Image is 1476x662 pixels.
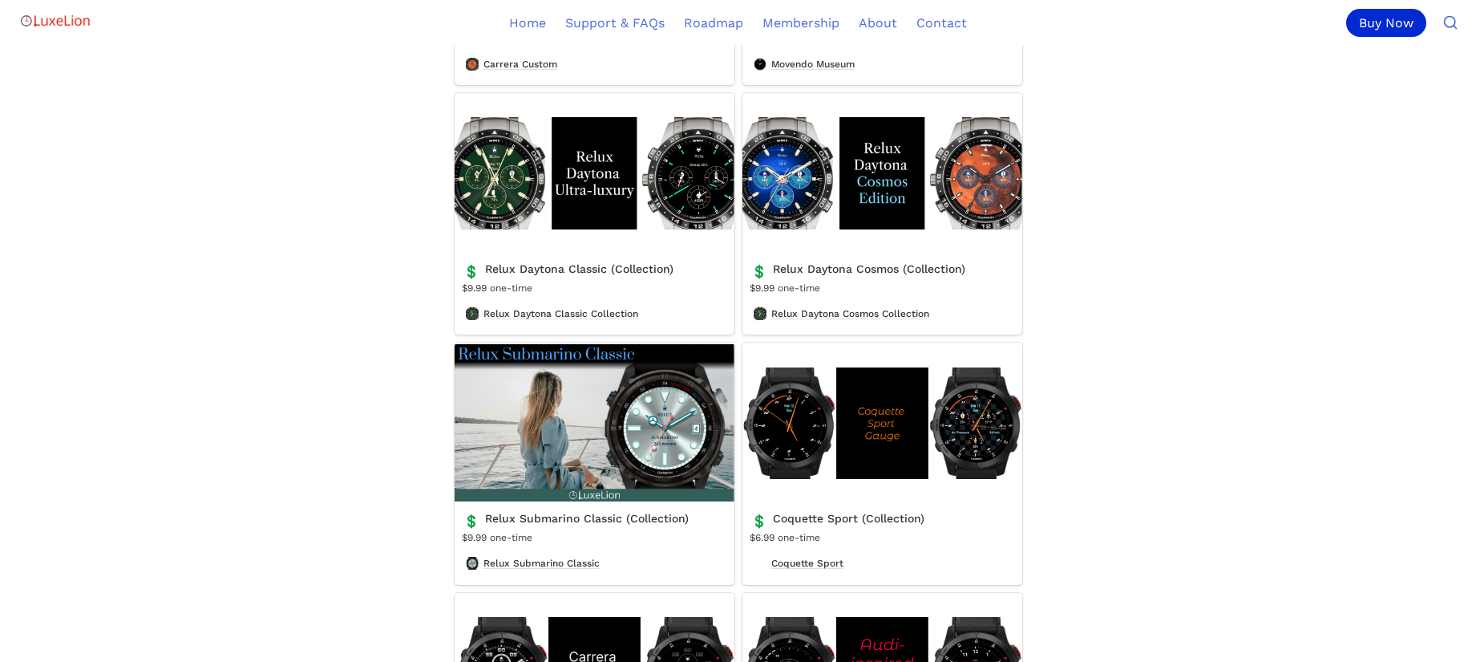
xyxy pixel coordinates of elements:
[455,93,734,335] a: Relux Daytona Classic (Collection)
[1346,9,1426,37] div: Buy Now
[19,5,91,37] img: Logo
[742,343,1022,584] a: Coquette Sport (Collection)
[1346,9,1433,37] a: Buy Now
[742,93,1022,335] a: Relux Daytona Cosmos (Collection)
[455,343,734,584] a: Relux Submarino Classic (Collection)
